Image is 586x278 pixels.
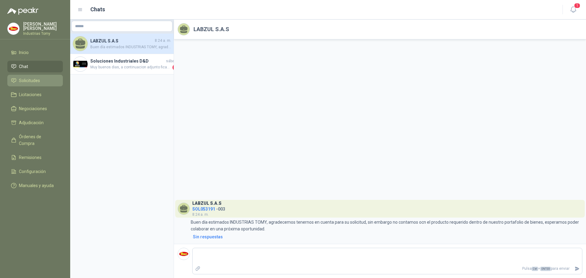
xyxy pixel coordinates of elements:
[7,152,63,163] a: Remisiones
[19,168,46,175] span: Configuración
[532,267,538,271] span: Ctrl
[194,25,229,34] h2: LABZUL S.A.S
[70,34,174,54] a: LABZUL S.A.S8:24 a. m.Buen día estimados INDUSTRIAS TOMY, agradecemos tenernos en cuenta para su ...
[19,133,57,147] span: Órdenes de Compra
[7,47,63,58] a: Inicio
[192,202,222,205] h3: LABZUL S.A.S
[7,117,63,128] a: Adjudicación
[574,3,581,9] span: 1
[19,77,40,84] span: Solicitudes
[90,38,154,44] h4: LABZUL S.A.S
[19,119,44,126] span: Adjudicación
[19,63,28,70] span: Chat
[19,49,29,56] span: Inicio
[178,248,190,260] img: Company Logo
[19,105,47,112] span: Negociaciones
[193,263,203,274] label: Adjuntar archivos
[90,44,171,50] span: Buen día estimados INDUSTRIAS TOMY, agradecemos tenernos en cuenta para su solicitud, sin embargo...
[166,58,179,64] span: sábado
[7,103,63,114] a: Negociaciones
[7,75,63,86] a: Solicitudes
[7,180,63,191] a: Manuales y ayuda
[7,131,63,149] a: Órdenes de Compra
[193,233,223,240] div: Sin respuestas
[19,154,42,161] span: Remisiones
[192,233,582,240] a: Sin respuestas
[172,64,179,70] span: 1
[572,263,582,274] button: Enviar
[568,4,579,15] button: 1
[19,91,42,98] span: Licitaciones
[90,64,171,70] span: Muy buenos dias, a continuacion adjunto ficah tecnica el certificado se comparte despues de la co...
[23,32,63,35] p: Industrias Tomy
[192,212,209,217] span: 8:24 a. m.
[192,205,225,211] h4: - 003
[540,267,551,271] span: ENTER
[70,54,174,74] a: Company LogoSoluciones Industriales D&DsábadoMuy buenos dias, a continuacion adjunto ficah tecnic...
[7,61,63,72] a: Chat
[90,5,105,14] h1: Chats
[73,57,88,71] img: Company Logo
[192,207,215,211] span: SOL053191
[7,7,38,15] img: Logo peakr
[203,263,572,274] p: Pulsa + para enviar
[7,166,63,177] a: Configuración
[7,89,63,100] a: Licitaciones
[90,58,165,64] h4: Soluciones Industriales D&D
[23,22,63,31] p: [PERSON_NAME] [PERSON_NAME]
[155,38,171,44] span: 8:24 a. m.
[19,182,54,189] span: Manuales y ayuda
[8,23,19,34] img: Company Logo
[191,219,582,232] p: Buen día estimados INDUSTRIAS TOMY, agradecemos tenernos en cuenta para su solicitud, sin embargo...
